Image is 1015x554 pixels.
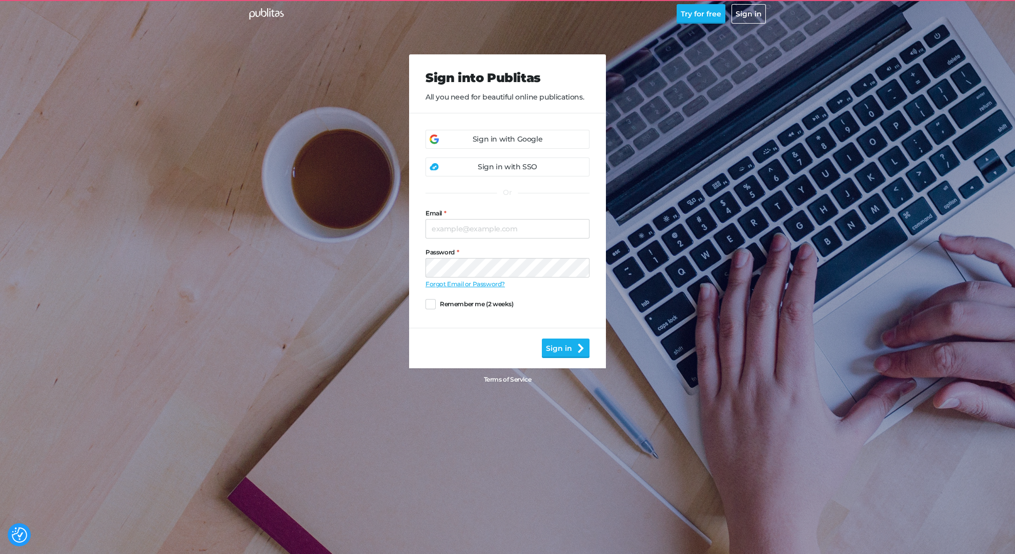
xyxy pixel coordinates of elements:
[425,210,590,217] label: Email
[497,187,518,198] div: Or
[425,280,505,288] a: Forgot Email or Password?
[542,339,590,358] button: Sign in
[732,4,766,24] button: Sign in
[480,372,536,387] a: Terms of Service
[473,134,542,145] div: Sign in with Google
[440,301,514,308] span: Remember me (2 weeks)
[425,219,590,239] input: example@example.com
[425,249,590,256] label: Password
[677,4,725,24] button: Try for free
[478,162,537,172] div: Sign in with SSO
[425,71,590,86] h2: Sign into Publitas
[425,130,590,149] a: Sign in with Google
[425,157,590,176] a: Sign in with SSO
[12,527,27,543] img: Revisit consent button
[12,527,27,543] button: Cookie Settings
[425,92,590,103] p: All you need for beautiful online publications.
